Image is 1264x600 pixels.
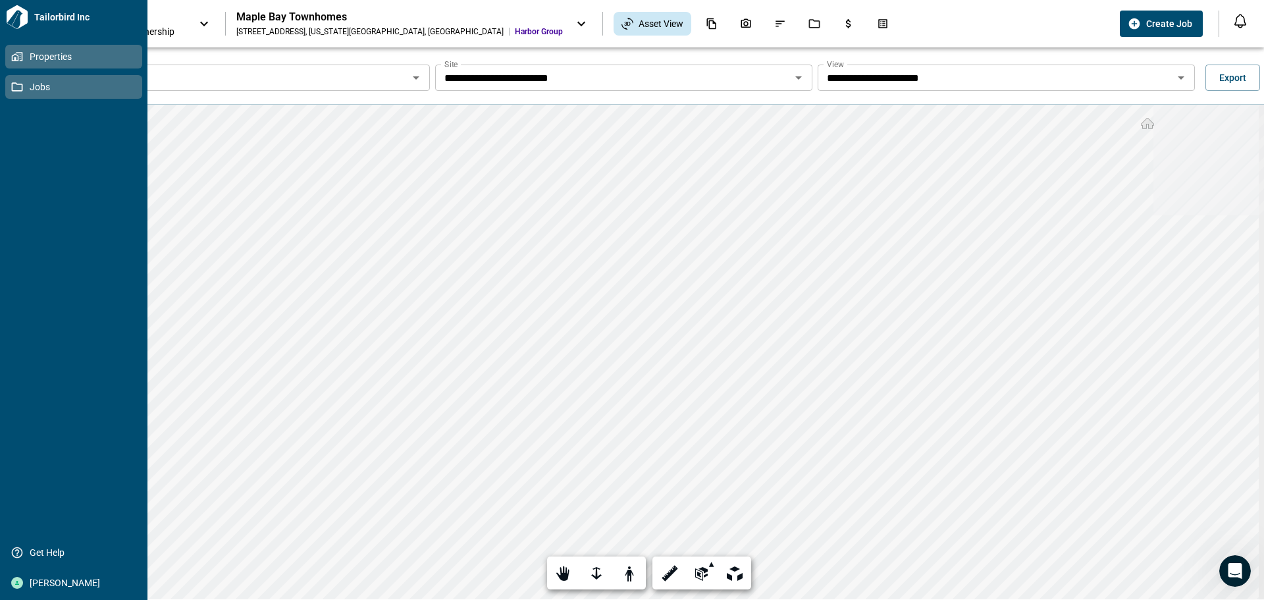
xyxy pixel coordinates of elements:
div: Documents [698,13,725,35]
button: Open notification feed [1230,11,1251,32]
a: Properties [5,45,142,68]
div: Takeoff Center [869,13,897,35]
button: Open [789,68,808,87]
span: Create Job [1146,17,1192,30]
span: Properties [23,50,130,63]
div: [STREET_ADDRESS] , [US_STATE][GEOGRAPHIC_DATA] , [GEOGRAPHIC_DATA] [236,26,504,37]
span: Harbor Group [515,26,563,37]
button: Open [1172,68,1190,87]
span: [PERSON_NAME] [23,576,130,589]
div: Jobs [801,13,828,35]
div: Asset View [614,12,691,36]
label: Site [444,59,458,70]
a: Jobs [5,75,142,99]
iframe: Intercom live chat [1219,555,1251,587]
span: Get Help [23,546,130,559]
div: Budgets [835,13,862,35]
button: Create Job [1120,11,1203,37]
div: Photos [732,13,760,35]
span: Tailorbird Inc [29,11,142,24]
div: Issues & Info [766,13,794,35]
span: Export [1219,71,1246,84]
label: View [827,59,844,70]
button: Open [407,68,425,87]
span: Asset View [639,17,683,30]
button: Export [1205,65,1260,91]
div: Maple Bay Townhomes [236,11,563,24]
span: Jobs [23,80,130,94]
